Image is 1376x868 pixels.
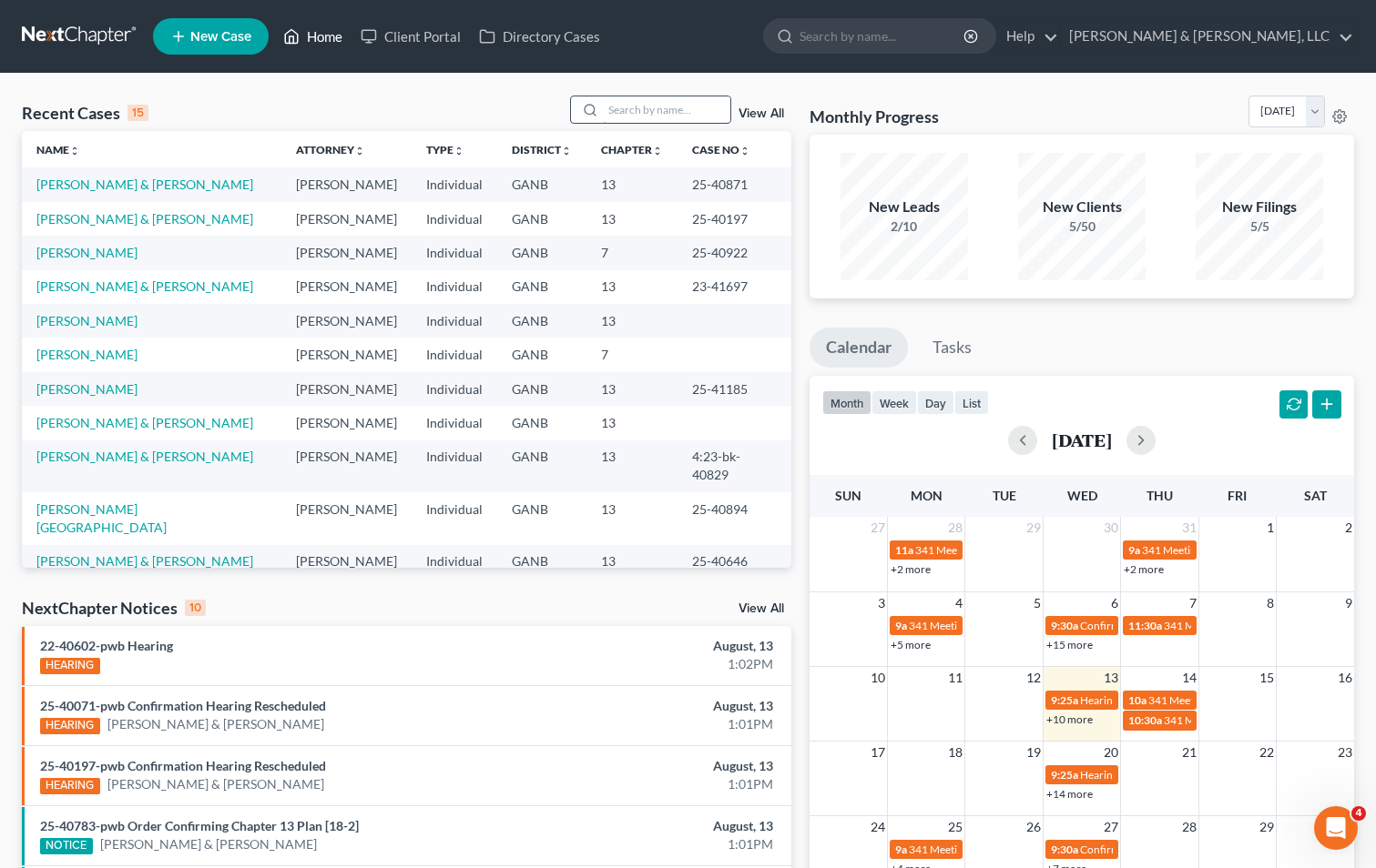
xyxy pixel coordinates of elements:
[281,406,412,439] td: [PERSON_NAME]
[497,338,586,371] td: GANB
[541,715,773,733] div: 1:01PM
[1080,693,1222,707] span: Hearing for [PERSON_NAME]
[497,492,586,544] td: GANB
[1180,816,1198,838] span: 28
[1067,488,1097,503] span: Wed
[869,742,887,763] span: 17
[497,372,586,406] td: GANB
[281,202,412,236] td: [PERSON_NAME]
[915,543,1079,557] span: 341 Meeting for [PERSON_NAME]
[869,816,887,838] span: 24
[1351,806,1366,821] span: 4
[1124,562,1164,576] a: +2 more
[946,816,964,838] span: 25
[1336,742,1354,763] span: 23
[1102,667,1120,689] span: 13
[281,270,412,304] td: [PERSON_NAME]
[739,602,784,615] a: View All
[810,328,908,368] a: Calendar
[281,338,412,371] td: [PERSON_NAME]
[412,492,497,544] td: Individual
[953,592,964,614] span: 4
[678,440,791,492] td: 4:23-bk-40829
[586,167,678,201] td: 13
[497,167,586,201] td: GANB
[895,843,907,856] span: 9a
[1109,592,1120,614] span: 6
[946,742,964,763] span: 18
[1018,197,1146,217] div: New Clients
[40,778,100,794] div: HEARING
[412,202,497,236] td: Individual
[810,106,939,127] h3: Monthly Progress
[1258,667,1276,689] span: 15
[895,543,913,557] span: 11a
[911,488,943,503] span: Mon
[36,313,138,328] a: [PERSON_NAME]
[1128,713,1162,727] span: 10:30a
[497,406,586,439] td: GANB
[876,592,887,614] span: 3
[954,390,989,415] button: list
[1228,488,1247,503] span: Fri
[36,278,253,294] a: [PERSON_NAME] & [PERSON_NAME]
[36,553,253,569] a: [PERSON_NAME] & [PERSON_NAME]
[891,562,931,576] a: +2 more
[40,658,100,674] div: HEARING
[1314,806,1358,850] iframe: Intercom live chat
[1102,517,1120,539] span: 30
[1051,843,1078,856] span: 9:30a
[40,758,326,773] a: 25-40197-pwb Confirmation Hearing Rescheduled
[586,492,678,544] td: 13
[412,338,497,371] td: Individual
[1051,768,1078,782] span: 9:25a
[652,146,663,156] i: unfold_more
[127,105,148,121] div: 15
[22,102,148,124] div: Recent Cases
[678,236,791,269] td: 25-40922
[678,167,791,201] td: 25-40871
[916,328,988,368] a: Tasks
[426,143,464,156] a: Typeunfold_more
[541,637,773,655] div: August, 13
[1080,768,1222,782] span: Hearing for [PERSON_NAME]
[281,545,412,579] td: [PERSON_NAME]
[190,30,251,44] span: New Case
[541,697,773,715] div: August, 13
[454,146,464,156] i: unfold_more
[586,440,678,492] td: 13
[412,406,497,439] td: Individual
[835,488,861,503] span: Sun
[1046,712,1093,726] a: +10 more
[36,415,253,430] a: [PERSON_NAME] & [PERSON_NAME]
[1180,742,1198,763] span: 21
[946,517,964,539] span: 28
[993,488,1016,503] span: Tue
[678,202,791,236] td: 25-40197
[281,492,412,544] td: [PERSON_NAME]
[541,835,773,853] div: 1:01PM
[739,107,784,120] a: View All
[586,338,678,371] td: 7
[1265,517,1276,539] span: 1
[470,20,609,53] a: Directory Cases
[281,440,412,492] td: [PERSON_NAME]
[1265,592,1276,614] span: 8
[541,757,773,775] div: August, 13
[678,372,791,406] td: 25-41185
[1128,619,1162,632] span: 11:30a
[997,20,1058,53] a: Help
[1102,742,1120,763] span: 20
[869,667,887,689] span: 10
[22,597,206,619] div: NextChapter Notices
[281,167,412,201] td: [PERSON_NAME]
[1304,488,1327,503] span: Sat
[946,667,964,689] span: 11
[1258,742,1276,763] span: 22
[1051,619,1078,632] span: 9:30a
[1187,592,1198,614] span: 7
[352,20,470,53] a: Client Portal
[586,372,678,406] td: 13
[1343,592,1354,614] span: 9
[36,143,80,156] a: Nameunfold_more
